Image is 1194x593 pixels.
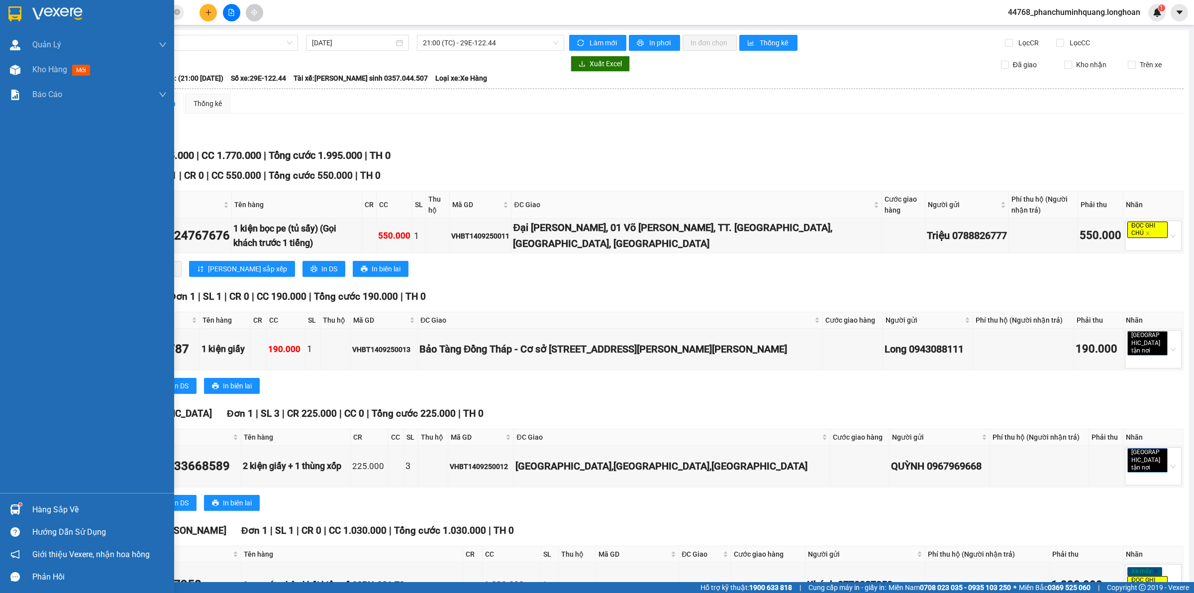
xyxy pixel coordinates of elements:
span: down [159,41,167,49]
span: aim [251,9,258,16]
span: Giới thiệu Vexere, nhận hoa hồng [32,548,150,561]
span: | [198,291,200,302]
div: 550.000 [378,229,410,242]
button: printerIn biên lai [204,378,260,394]
span: Cung cấp máy in - giấy in: [808,582,886,593]
div: VHBT1409250009 [597,580,677,591]
span: | [252,291,254,302]
span: | [179,170,182,181]
span: Lọc CR [1014,37,1040,48]
th: SL [412,191,426,219]
span: printer [310,265,317,273]
span: | [400,291,403,302]
img: warehouse-icon [10,65,20,75]
span: Chuyến: (21:00 [DATE]) [151,73,223,84]
span: Đơn 1 [169,291,196,302]
span: Tổng cước 1.030.000 [394,525,486,536]
th: CR [351,429,389,446]
th: Tên hàng [241,546,463,563]
span: [GEOGRAPHIC_DATA] tận nơi [1127,331,1168,356]
span: printer [212,382,219,390]
th: CC [389,429,404,446]
th: Thu hộ [418,429,448,446]
div: Nhãn [1126,432,1181,443]
span: close [1145,231,1150,236]
span: bar-chart [747,39,756,47]
span: Quản Lý [32,38,61,51]
span: | [355,170,358,181]
span: sync [577,39,586,47]
div: 3 [405,459,416,473]
div: VHBT1409250013 [352,344,416,355]
span: close-circle [174,9,180,15]
div: Nhãn [1126,315,1181,326]
span: Người gửi [808,549,915,560]
div: QUỲNH 0967969668 [891,459,988,474]
div: 190.000 [268,343,304,356]
div: 225.000 [352,460,387,473]
button: printerIn DS [302,261,345,277]
span: Trên xe [1136,59,1166,70]
span: Kho nhận [1072,59,1110,70]
th: CC [483,546,541,563]
div: 1 [542,578,557,592]
div: Thống kê [194,98,222,109]
span: CC 0 [344,408,364,419]
span: Người gửi [892,432,980,443]
th: SL [404,429,418,446]
span: ĐC Giao [682,549,721,560]
span: plus [205,9,212,16]
span: sort-ascending [197,265,204,273]
th: Tên hàng [232,191,362,219]
span: Tổng cước 550.000 [269,170,353,181]
span: | [367,408,369,419]
span: CR 0 [229,291,249,302]
button: printerIn biên lai [353,261,408,277]
span: Xe máy [1127,567,1162,576]
span: printer [212,499,219,507]
span: close [1152,348,1157,353]
span: [PERSON_NAME] sắp xếp [208,263,287,274]
span: Tổng cước 1.995.000 [269,149,362,161]
span: TH 0 [463,408,484,419]
div: Triệu 0788826777 [927,228,1007,243]
th: Phí thu hộ (Người nhận trả) [973,312,1074,329]
img: solution-icon [10,90,20,100]
span: copyright [1139,584,1146,591]
th: SL [541,546,559,563]
span: | [489,525,491,536]
div: 1 [414,229,424,243]
span: Đã giao [1009,59,1041,70]
th: Phải thu [1089,429,1123,446]
div: Đại [PERSON_NAME], 01 Võ [PERSON_NAME], TT. [GEOGRAPHIC_DATA], [GEOGRAPHIC_DATA], [GEOGRAPHIC_DATA] [513,220,880,251]
sup: 1 [1158,4,1165,11]
span: Miền Bắc [1019,582,1091,593]
th: Thu hộ [426,191,450,219]
th: CR [251,312,267,329]
span: In DS [321,263,337,274]
sup: 1 [19,503,22,506]
th: CC [377,191,412,219]
span: 21:00 (TC) - 29E-122.44 [423,35,558,50]
th: Tên hàng [200,312,251,329]
span: Lọc CC [1066,37,1092,48]
td: VHBT1409250011 [450,219,511,253]
div: Nhãn [1126,199,1181,210]
strong: 0369 525 060 [1048,584,1091,592]
span: Thống kê [760,37,790,48]
th: CR [463,546,483,563]
span: In biên lai [223,497,252,508]
span: | [264,149,266,161]
div: 1 [307,342,318,356]
span: [GEOGRAPHIC_DATA] tận nơi [1127,448,1168,473]
span: ĐC Giao [514,199,871,210]
th: Phí thu hộ (Người nhận trả) [1009,191,1078,219]
div: 1 xe máy phân khối biển số 29BN-081.79 [243,578,461,592]
span: CR 0 [184,170,204,181]
span: download [579,60,586,68]
img: logo-vxr [8,6,21,21]
div: 1 kiện bọc pe (tủ sấy) (Gọi khách trước 1 tiếng) [233,222,360,250]
span: Tổng cước 225.000 [372,408,456,419]
span: | [256,408,258,419]
span: Mã GD [598,549,669,560]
